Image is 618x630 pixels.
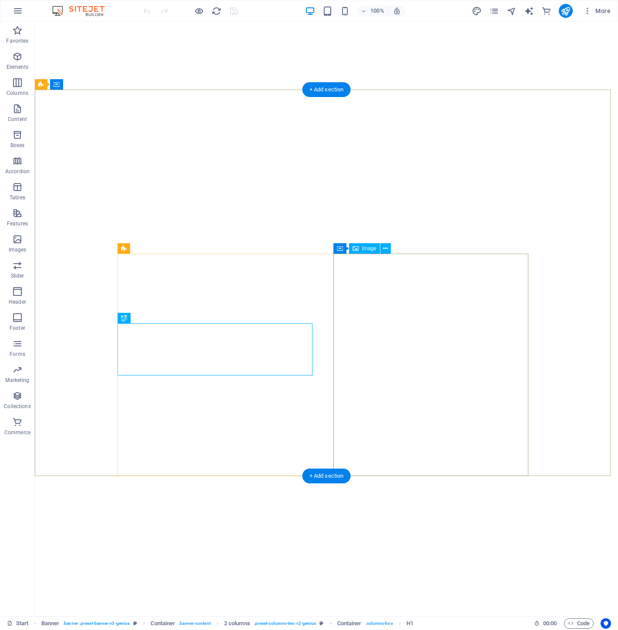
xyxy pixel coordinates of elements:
p: Marketing [5,377,29,384]
span: More [583,7,611,15]
i: On resize automatically adjust zoom level to fit chosen device. [393,7,401,15]
span: : [549,620,551,627]
span: . banner .preset-banner-v3-genius [63,618,130,629]
span: Image [362,246,376,251]
span: Click to select. Double-click to edit [224,618,250,629]
h6: Session time [534,618,557,629]
button: reload [211,6,222,16]
p: Elements [7,64,29,70]
i: AI Writer [524,6,534,16]
i: Publish [561,6,571,16]
div: + Add section [302,469,351,483]
i: Commerce [541,6,551,16]
span: . banner-content [178,618,210,629]
p: Boxes [10,142,25,149]
i: Navigator [507,6,517,16]
button: pages [489,6,500,16]
button: 100% [357,6,388,16]
h6: 100% [370,6,384,16]
p: Commerce [4,429,30,436]
i: This element is a customizable preset [319,621,323,626]
span: Click to select. Double-click to edit [406,618,413,629]
button: commerce [541,6,552,16]
div: + Add section [302,82,351,97]
span: . columns-box [365,618,393,629]
p: Tables [10,194,25,201]
button: Code [564,618,594,629]
button: navigator [507,6,517,16]
i: Pages (Ctrl+Alt+S) [489,6,499,16]
p: Content [8,116,27,123]
p: Images [9,246,27,253]
p: Slider [11,272,24,279]
img: Editor Logo [50,6,115,16]
p: Features [7,220,28,227]
p: Collections [4,403,30,410]
button: design [472,6,482,16]
span: Click to select. Double-click to edit [337,618,362,629]
button: More [580,4,614,18]
span: Click to select. Double-click to edit [151,618,175,629]
p: Favorites [6,37,28,44]
button: Click here to leave preview mode and continue editing [194,6,204,16]
i: This element is a customizable preset [133,621,137,626]
span: 00 00 [543,618,557,629]
button: text_generator [524,6,534,16]
button: publish [559,4,573,18]
p: Footer [10,325,25,332]
p: Columns [7,90,28,97]
span: Click to select. Double-click to edit [41,618,60,629]
i: Design (Ctrl+Alt+Y) [472,6,482,16]
button: Usercentrics [601,618,611,629]
span: . preset-columns-two-v2-genius [254,618,316,629]
nav: breadcrumb [41,618,413,629]
i: Reload page [212,6,222,16]
span: Code [568,618,590,629]
p: Header [9,298,26,305]
p: Forms [10,351,25,358]
a: Click to cancel selection. Double-click to open Pages [7,618,29,629]
p: Accordion [5,168,30,175]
